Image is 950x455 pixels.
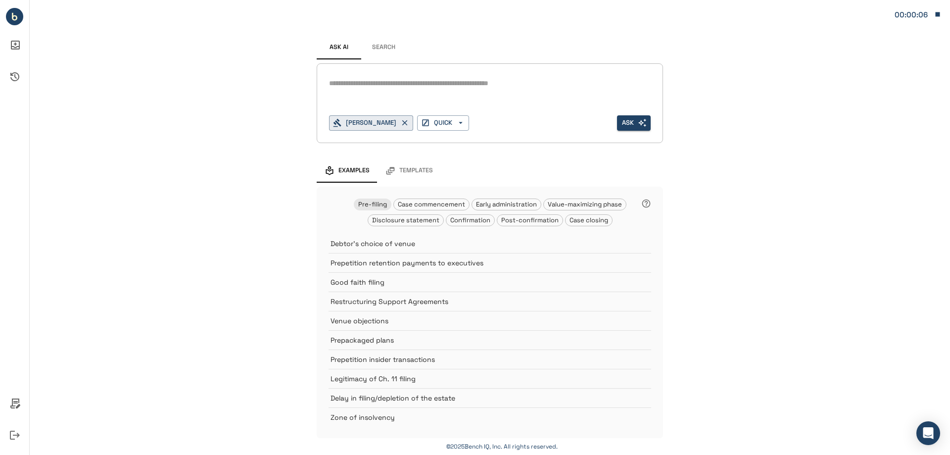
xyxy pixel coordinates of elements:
[329,330,651,350] div: Prepackaged plans
[566,216,612,224] span: Case closing
[329,407,651,427] div: Zone of insolvency
[472,200,541,208] span: Early administration
[399,167,433,175] span: Templates
[354,200,391,208] span: Pre-filing
[544,200,626,208] span: Value-maximizing phase
[361,36,406,59] button: Search
[368,214,444,226] div: Disclosure statement
[329,311,651,330] div: Venue objections
[329,388,651,407] div: Delay in filing/depletion of the estate
[329,292,651,311] div: Restructuring Support Agreements
[446,214,495,226] div: Confirmation
[331,316,626,326] p: Venue objections
[895,8,929,21] div: Matter: 107868:0001
[331,374,626,384] p: Legitimacy of Ch. 11 filing
[354,199,391,210] div: Pre-filing
[331,258,626,268] p: Prepetition retention payments to executives
[565,214,613,226] div: Case closing
[331,297,626,306] p: Restructuring Support Agreements
[329,369,651,388] div: Legitimacy of Ch. 11 filing
[497,216,563,224] span: Post-confirmation
[329,272,651,292] div: Good faith filing
[916,421,940,445] div: Open Intercom Messenger
[329,234,651,253] div: Debtor's choice of venue
[417,115,469,131] button: QUICK
[472,199,541,210] div: Early administration
[331,277,626,287] p: Good faith filing
[331,335,626,345] p: Prepackaged plans
[331,412,626,422] p: Zone of insolvency
[331,393,626,403] p: Delay in filing/depletion of the estate
[497,214,563,226] div: Post-confirmation
[890,4,946,25] button: Matter: 107868:0001
[338,167,370,175] span: Examples
[393,199,470,210] div: Case commencement
[317,159,663,183] div: examples and templates tabs
[368,216,443,224] span: Disclosure statement
[394,200,469,208] span: Case commencement
[329,350,651,369] div: Prepetition insider transactions
[543,199,626,210] div: Value-maximizing phase
[331,239,626,249] p: Debtor's choice of venue
[617,115,651,131] span: Enter search text
[329,253,651,272] div: Prepetition retention payments to executives
[446,216,494,224] span: Confirmation
[329,115,413,131] button: [PERSON_NAME]
[330,44,348,51] span: Ask AI
[331,354,626,364] p: Prepetition insider transactions
[617,115,651,131] button: Ask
